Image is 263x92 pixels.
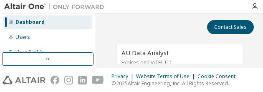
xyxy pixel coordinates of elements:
[15,19,45,26] div: Dashboard
[207,20,254,34] button: Contact Sales
[111,73,136,80] div: Privacy
[51,76,59,84] img: facebook.svg
[3,76,46,84] img: altair_logo.svg
[121,49,169,57] span: AU Data Analyst
[111,80,240,87] p: © 2025 Altair Engineering, Inc. All Rights Reserved.
[92,76,104,84] img: youtube.svg
[4,3,109,11] img: Altair One
[121,59,236,66] p: Expires on [DATE] UTC
[197,73,240,80] div: Cookie Consent
[15,34,30,41] div: Users
[64,76,73,84] img: instagram.svg
[136,73,197,80] div: Website Terms of Use
[15,49,44,56] div: User Profile
[78,76,87,84] img: linkedin.svg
